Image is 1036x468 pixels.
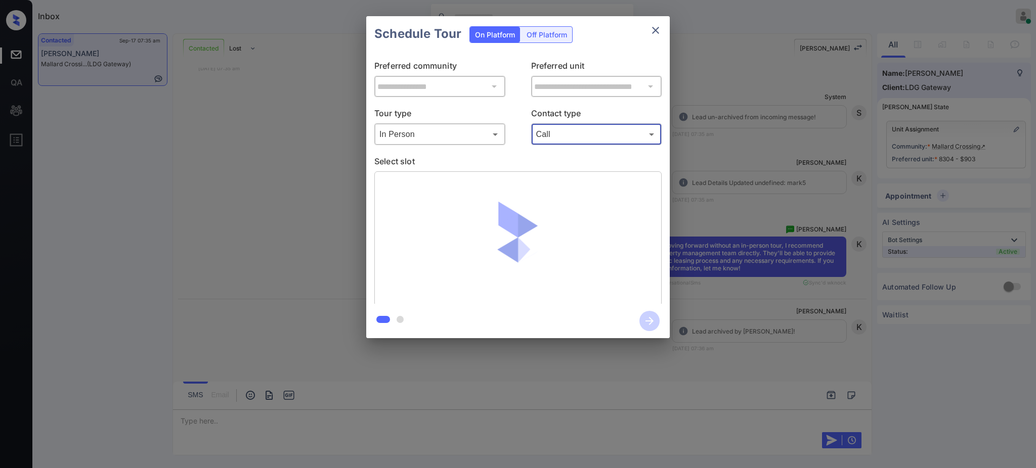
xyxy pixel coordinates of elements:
[633,308,666,334] button: btn-next
[459,179,578,298] img: loaderv1.7921fd1ed0a854f04152.gif
[470,27,520,42] div: On Platform
[534,126,660,143] div: Call
[366,16,469,52] h2: Schedule Tour
[374,155,662,171] p: Select slot
[377,126,503,143] div: In Person
[531,60,662,76] p: Preferred unit
[645,20,666,40] button: close
[374,107,505,123] p: Tour type
[531,107,662,123] p: Contact type
[522,27,572,42] div: Off Platform
[374,60,505,76] p: Preferred community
